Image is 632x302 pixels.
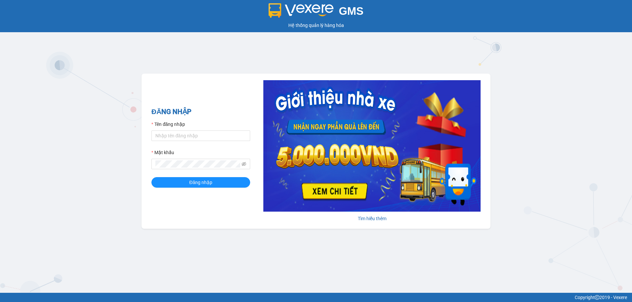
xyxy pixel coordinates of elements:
span: GMS [339,5,363,17]
input: Tên đăng nhập [151,130,250,141]
div: Copyright 2019 - Vexere [5,294,627,301]
label: Tên đăng nhập [151,121,185,128]
h2: ĐĂNG NHẬP [151,106,250,117]
span: Đăng nhập [189,179,212,186]
a: GMS [269,10,364,15]
button: Đăng nhập [151,177,250,188]
input: Mật khẩu [155,160,240,168]
div: Hệ thống quản lý hàng hóa [2,22,630,29]
span: copyright [595,295,599,300]
div: Tìm hiểu thêm [263,215,481,222]
span: eye-invisible [242,162,246,166]
img: banner-0 [263,80,481,212]
label: Mật khẩu [151,149,174,156]
img: logo 2 [269,3,334,18]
